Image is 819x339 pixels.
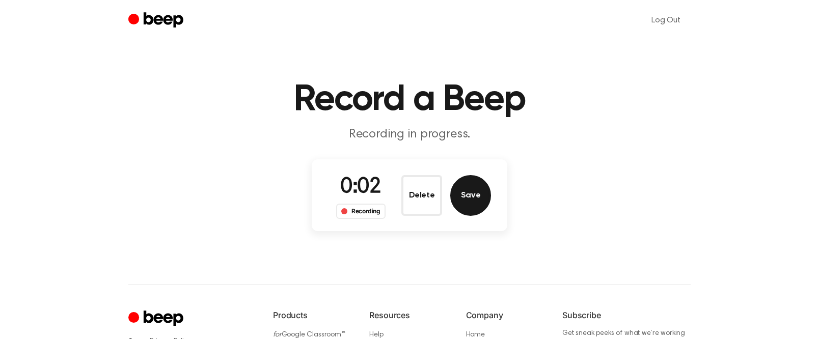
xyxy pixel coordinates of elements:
[273,309,353,321] h6: Products
[562,309,691,321] h6: Subscribe
[128,309,186,329] a: Cruip
[466,309,546,321] h6: Company
[641,8,691,33] a: Log Out
[336,204,386,219] div: Recording
[149,81,670,118] h1: Record a Beep
[214,126,605,143] p: Recording in progress.
[369,331,383,338] a: Help
[369,309,449,321] h6: Resources
[273,331,282,338] i: for
[450,175,491,216] button: Save Audio Record
[401,175,442,216] button: Delete Audio Record
[128,11,186,31] a: Beep
[340,177,381,198] span: 0:02
[466,331,485,338] a: Home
